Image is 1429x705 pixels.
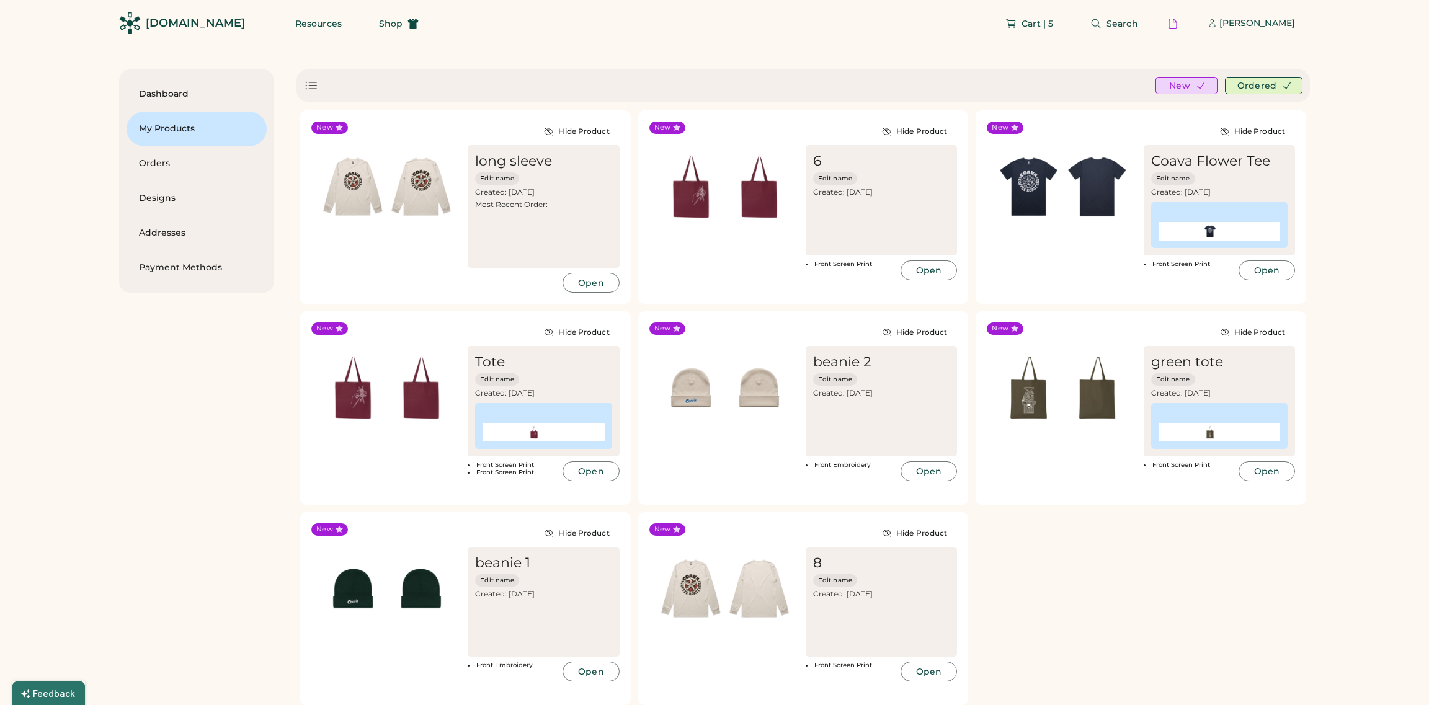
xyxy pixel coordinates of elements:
[139,157,254,170] div: Orders
[475,172,519,185] button: Edit name
[657,554,725,623] img: generate-image
[813,388,950,398] div: Created: [DATE]
[364,11,434,36] button: Shop
[563,273,619,293] button: Open
[994,153,1062,221] img: generate-image
[1155,77,1218,94] button: New
[527,425,541,439] img: generate-image
[806,260,897,268] li: Front Screen Print
[992,123,1008,133] div: New
[813,574,857,587] button: Edit name
[475,200,612,210] div: Most Recent Order:
[813,172,857,185] button: Edit name
[475,187,612,197] div: Created: [DATE]
[304,78,319,93] div: Show list view
[139,262,254,274] div: Payment Methods
[139,123,254,135] div: My Products
[1151,187,1288,197] div: Created: [DATE]
[475,589,612,599] div: Created: [DATE]
[1210,322,1295,342] button: Hide Product
[468,461,559,469] li: Front Screen Print
[901,461,957,481] button: Open
[319,153,387,221] img: generate-image
[475,388,612,398] div: Created: [DATE]
[387,153,455,221] img: generate-image
[563,461,619,481] button: Open
[872,523,957,543] button: Hide Product
[725,353,793,422] img: generate-image
[468,662,559,669] li: Front Embroidery
[813,353,875,371] div: beanie 2
[1063,153,1131,221] img: generate-image
[475,373,519,386] button: Edit name
[387,554,455,623] img: generate-image
[1022,19,1053,28] span: Cart | 5
[901,260,957,280] button: Open
[1225,77,1302,94] button: Ordered
[1106,19,1138,28] span: Search
[1144,461,1235,469] li: Front Screen Print
[657,353,725,422] img: generate-image
[475,353,537,371] div: Tote
[475,574,519,587] button: Edit name
[1144,260,1235,268] li: Front Screen Print
[1151,153,1270,170] div: Coava Flower Tee
[725,554,793,623] img: generate-image
[319,353,387,422] img: generate-image
[992,324,1008,334] div: New
[319,554,387,623] img: generate-image
[994,353,1062,422] img: generate-image
[1203,224,1217,238] img: generate-image
[806,662,897,669] li: Front Screen Print
[1063,353,1131,422] img: generate-image
[146,16,245,31] div: [DOMAIN_NAME]
[316,324,333,334] div: New
[387,353,455,422] img: generate-image
[379,19,403,28] span: Shop
[872,322,957,342] button: Hide Product
[316,123,333,133] div: New
[546,425,559,439] img: yH5BAEAAAAALAAAAAABAAEAAAIBRAA7
[1203,425,1217,439] img: generate-image
[813,187,950,197] div: Created: [DATE]
[1151,172,1195,185] button: Edit name
[1239,260,1295,280] button: Open
[1151,388,1288,398] div: Created: [DATE]
[813,589,950,599] div: Created: [DATE]
[813,554,875,572] div: 8
[654,123,671,133] div: New
[534,122,619,141] button: Hide Product
[1151,353,1223,371] div: green tote
[1219,17,1295,30] div: [PERSON_NAME]
[1222,224,1235,238] img: yH5BAEAAAAALAAAAAABAAEAAAIBRAA7
[1075,11,1153,36] button: Search
[1151,373,1195,386] button: Edit name
[813,153,875,170] div: 6
[475,153,552,170] div: long sleeve
[991,11,1068,36] button: Cart | 5
[316,525,333,534] div: New
[1222,425,1235,439] img: yH5BAEAAAAALAAAAAABAAEAAAIBRAA7
[468,469,559,476] li: Front Screen Print
[1239,461,1295,481] button: Open
[654,324,671,334] div: New
[280,11,357,36] button: Resources
[654,525,671,534] div: New
[657,153,725,221] img: generate-image
[534,322,619,342] button: Hide Product
[806,461,897,469] li: Front Embroidery
[139,192,254,205] div: Designs
[534,523,619,543] button: Hide Product
[139,88,254,100] div: Dashboard
[119,12,141,34] img: Rendered Logo - Screens
[475,554,537,572] div: beanie 1
[872,122,957,141] button: Hide Product
[139,227,254,239] div: Addresses
[563,662,619,681] button: Open
[725,153,793,221] img: generate-image
[1210,122,1295,141] button: Hide Product
[813,373,857,386] button: Edit name
[901,662,957,681] button: Open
